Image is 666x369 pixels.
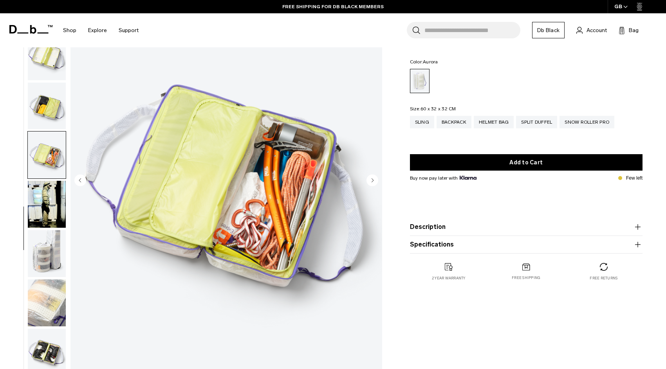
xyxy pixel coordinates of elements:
[27,131,66,179] button: Weigh_Lighter_Split_Duffel_70L_7.png
[28,181,66,228] img: Weigh Lighter Split Duffel 70L Aurora
[619,25,639,35] button: Bag
[28,230,66,277] img: Weigh_Lighter_Split_Duffel_70L_9.png
[410,59,438,64] legend: Color:
[576,25,607,35] a: Account
[421,106,456,112] span: 60 x 32 x 32 CM
[119,16,139,44] a: Support
[28,83,66,130] img: Weigh_Lighter_Split_Duffel_70L_6.png
[516,116,557,128] a: Split Duffel
[532,22,565,38] a: Db Black
[28,131,66,178] img: Weigh_Lighter_Split_Duffel_70L_7.png
[282,3,384,10] a: FREE SHIPPING FOR DB BLACK MEMBERS
[366,175,378,188] button: Next slide
[57,13,144,47] nav: Main Navigation
[626,175,643,182] p: Few left
[410,69,430,93] a: Aurora
[587,26,607,34] span: Account
[27,180,66,228] button: Weigh Lighter Split Duffel 70L Aurora
[27,33,66,81] button: Weigh_Lighter_Split_Duffel_70L_5.png
[88,16,107,44] a: Explore
[27,82,66,130] button: Weigh_Lighter_Split_Duffel_70L_6.png
[410,106,456,111] legend: Size:
[28,33,66,80] img: Weigh_Lighter_Split_Duffel_70L_5.png
[410,240,643,249] button: Specifications
[27,279,66,327] button: Weigh_Lighter_Split_Duffel_70L_10.png
[474,116,514,128] a: Helmet Bag
[410,116,434,128] a: Sling
[63,16,76,44] a: Shop
[423,59,438,65] span: Aurora
[437,116,471,128] a: Backpack
[410,222,643,232] button: Description
[432,275,466,281] p: 2 year warranty
[590,275,617,281] p: Free returns
[28,279,66,326] img: Weigh_Lighter_Split_Duffel_70L_10.png
[410,175,476,182] span: Buy now pay later with
[410,154,643,171] button: Add to Cart
[560,116,614,128] a: Snow Roller Pro
[460,176,476,180] img: {"height" => 20, "alt" => "Klarna"}
[512,275,540,281] p: Free shipping
[27,230,66,277] button: Weigh_Lighter_Split_Duffel_70L_9.png
[74,175,86,188] button: Previous slide
[629,26,639,34] span: Bag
